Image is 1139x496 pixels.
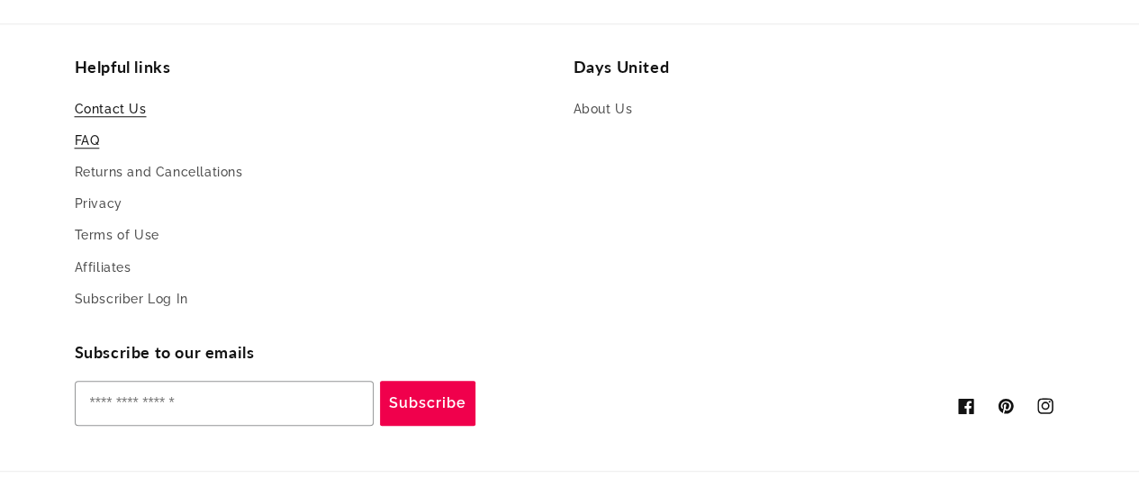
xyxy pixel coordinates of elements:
h2: Helpful links [75,57,566,77]
input: Enter your email [75,381,374,426]
a: Terms of Use [75,220,159,251]
button: Subscribe [380,381,475,426]
a: Contact Us [75,98,147,125]
h2: Subscribe to our emails [75,342,570,363]
a: Privacy [75,188,122,220]
a: Affiliates [75,252,131,284]
a: FAQ [75,125,100,157]
a: Returns and Cancellations [75,157,243,188]
a: About Us [574,98,633,125]
a: Subscriber Log In [75,284,188,315]
h2: Days United [574,57,1065,77]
